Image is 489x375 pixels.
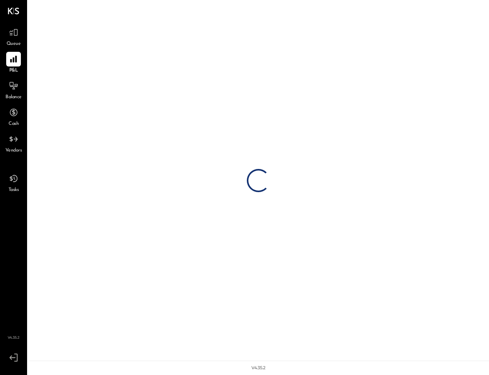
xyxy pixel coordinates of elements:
[9,121,19,128] span: Cash
[0,171,27,194] a: Tasks
[0,78,27,101] a: Balance
[9,187,19,194] span: Tasks
[0,52,27,74] a: P&L
[9,67,18,74] span: P&L
[0,132,27,154] a: Vendors
[0,25,27,48] a: Queue
[5,147,22,154] span: Vendors
[0,105,27,128] a: Cash
[251,365,265,371] div: v 4.35.2
[5,94,22,101] span: Balance
[7,41,21,48] span: Queue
